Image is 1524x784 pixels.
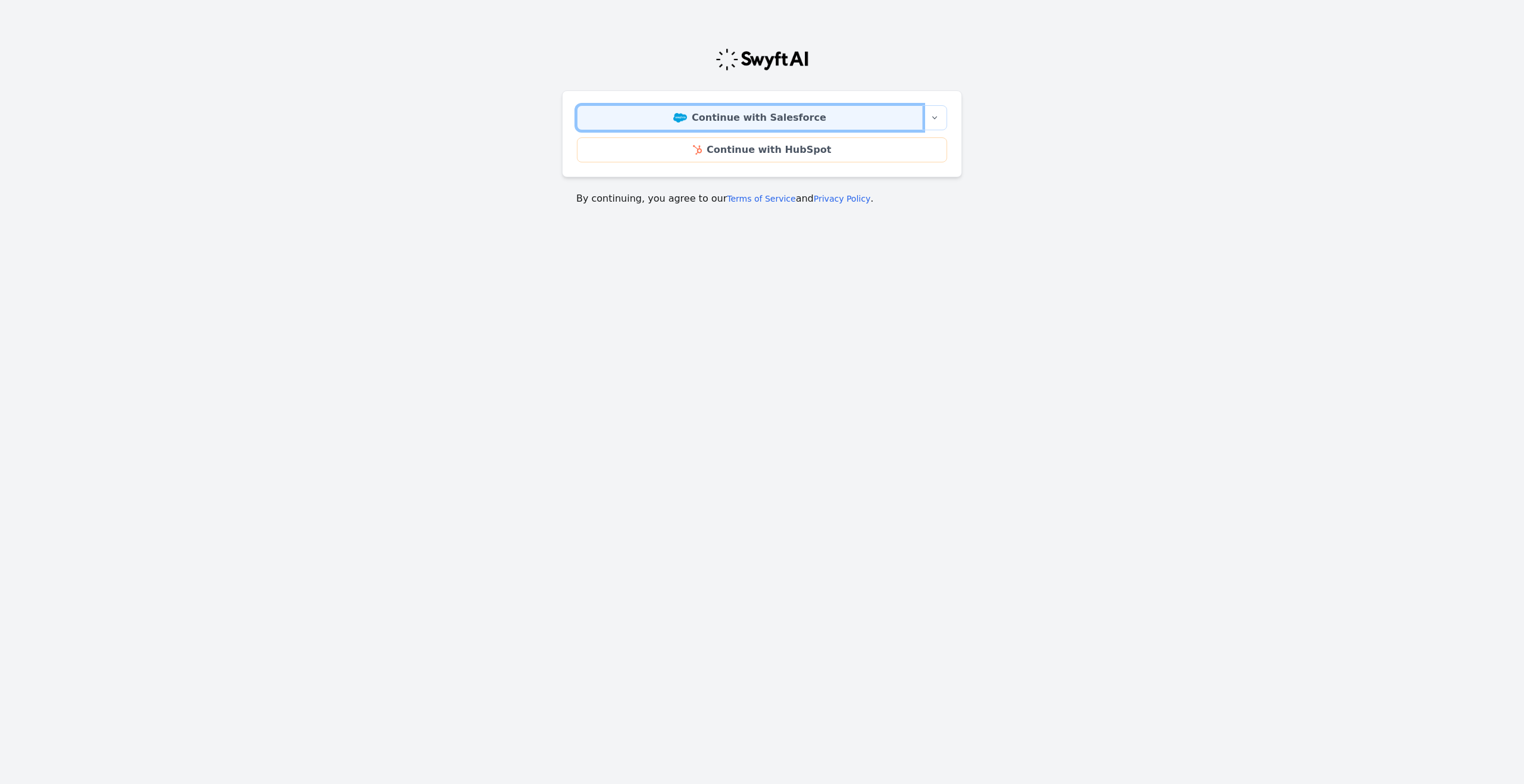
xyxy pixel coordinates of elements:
a: Continue with HubSpot [577,137,947,162]
img: Salesforce [673,113,687,123]
img: Swyft Logo [715,48,809,71]
p: By continuing, you agree to our and . [576,192,948,206]
a: Privacy Policy [814,194,870,203]
a: Continue with Salesforce [577,105,923,130]
img: HubSpot [693,145,702,155]
a: Terms of Service [727,194,795,203]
